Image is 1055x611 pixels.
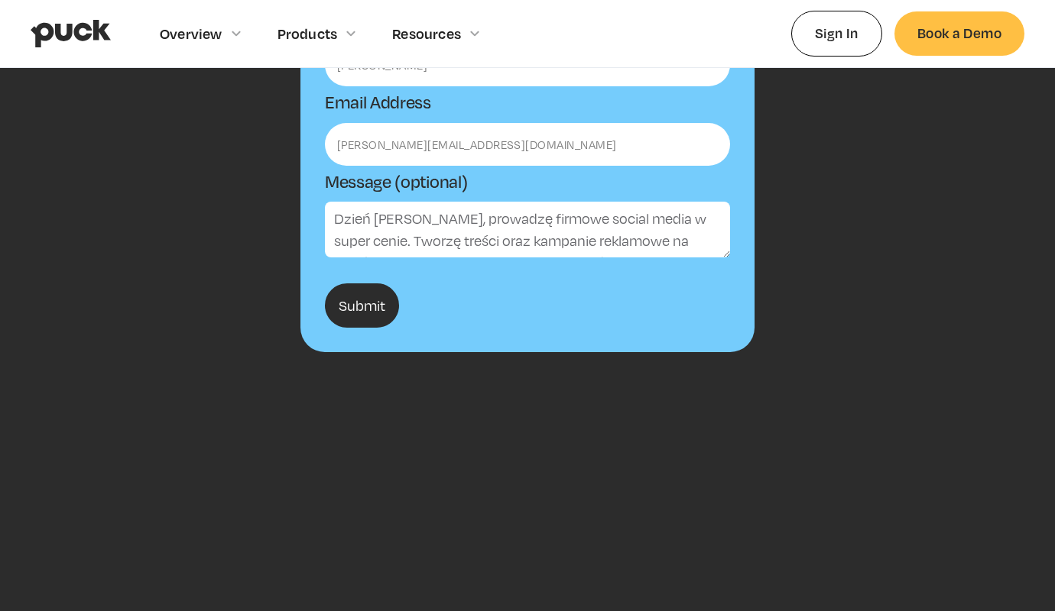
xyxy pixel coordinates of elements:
div: Products [278,25,338,42]
div: Overview [160,25,222,42]
input: Submit [325,283,399,328]
div: Resources [392,25,461,42]
label: Message (optional) [325,172,467,192]
label: Email Address [325,92,431,112]
a: Book a Demo [894,11,1024,55]
a: Sign In [791,11,882,56]
input: Work email [325,123,730,166]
